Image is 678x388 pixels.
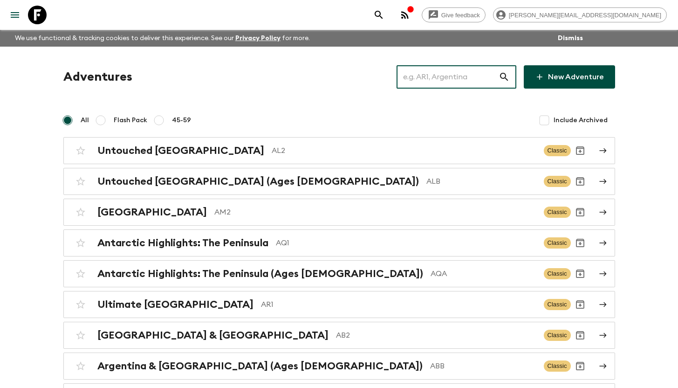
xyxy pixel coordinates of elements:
[555,32,585,45] button: Dismiss
[97,329,329,341] h2: [GEOGRAPHIC_DATA] & [GEOGRAPHIC_DATA]
[544,176,571,187] span: Classic
[63,137,615,164] a: Untouched [GEOGRAPHIC_DATA]AL2ClassicArchive
[431,268,536,279] p: AQA
[11,30,314,47] p: We use functional & tracking cookies to deliver this experience. See our for more.
[524,65,615,89] a: New Adventure
[97,268,423,280] h2: Antarctic Highlights: The Peninsula (Ages [DEMOGRAPHIC_DATA])
[97,206,207,218] h2: [GEOGRAPHIC_DATA]
[426,176,536,187] p: ALB
[430,360,536,372] p: ABB
[261,299,536,310] p: AR1
[63,322,615,349] a: [GEOGRAPHIC_DATA] & [GEOGRAPHIC_DATA]AB2ClassicArchive
[544,299,571,310] span: Classic
[63,260,615,287] a: Antarctic Highlights: The Peninsula (Ages [DEMOGRAPHIC_DATA])AQAClassicArchive
[172,116,191,125] span: 45-59
[63,68,132,86] h1: Adventures
[6,6,24,24] button: menu
[544,145,571,156] span: Classic
[571,141,589,160] button: Archive
[554,116,608,125] span: Include Archived
[544,330,571,341] span: Classic
[63,168,615,195] a: Untouched [GEOGRAPHIC_DATA] (Ages [DEMOGRAPHIC_DATA])ALBClassicArchive
[397,64,499,90] input: e.g. AR1, Argentina
[422,7,486,22] a: Give feedback
[571,203,589,222] button: Archive
[504,12,666,19] span: [PERSON_NAME][EMAIL_ADDRESS][DOMAIN_NAME]
[436,12,485,19] span: Give feedback
[114,116,147,125] span: Flash Pack
[571,295,589,314] button: Archive
[571,264,589,283] button: Archive
[544,360,571,372] span: Classic
[493,7,667,22] div: [PERSON_NAME][EMAIL_ADDRESS][DOMAIN_NAME]
[336,330,536,341] p: AB2
[571,234,589,252] button: Archive
[571,172,589,191] button: Archive
[63,353,615,380] a: Argentina & [GEOGRAPHIC_DATA] (Ages [DEMOGRAPHIC_DATA])ABBClassicArchive
[97,175,419,187] h2: Untouched [GEOGRAPHIC_DATA] (Ages [DEMOGRAPHIC_DATA])
[214,207,536,218] p: AM2
[544,237,571,249] span: Classic
[544,268,571,279] span: Classic
[63,291,615,318] a: Ultimate [GEOGRAPHIC_DATA]AR1ClassicArchive
[97,360,423,372] h2: Argentina & [GEOGRAPHIC_DATA] (Ages [DEMOGRAPHIC_DATA])
[81,116,89,125] span: All
[97,145,264,157] h2: Untouched [GEOGRAPHIC_DATA]
[571,357,589,375] button: Archive
[63,229,615,256] a: Antarctic Highlights: The PeninsulaAQ1ClassicArchive
[370,6,388,24] button: search adventures
[276,237,536,249] p: AQ1
[544,207,571,218] span: Classic
[63,199,615,226] a: [GEOGRAPHIC_DATA]AM2ClassicArchive
[272,145,536,156] p: AL2
[571,326,589,345] button: Archive
[97,298,253,311] h2: Ultimate [GEOGRAPHIC_DATA]
[97,237,268,249] h2: Antarctic Highlights: The Peninsula
[235,35,281,42] a: Privacy Policy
